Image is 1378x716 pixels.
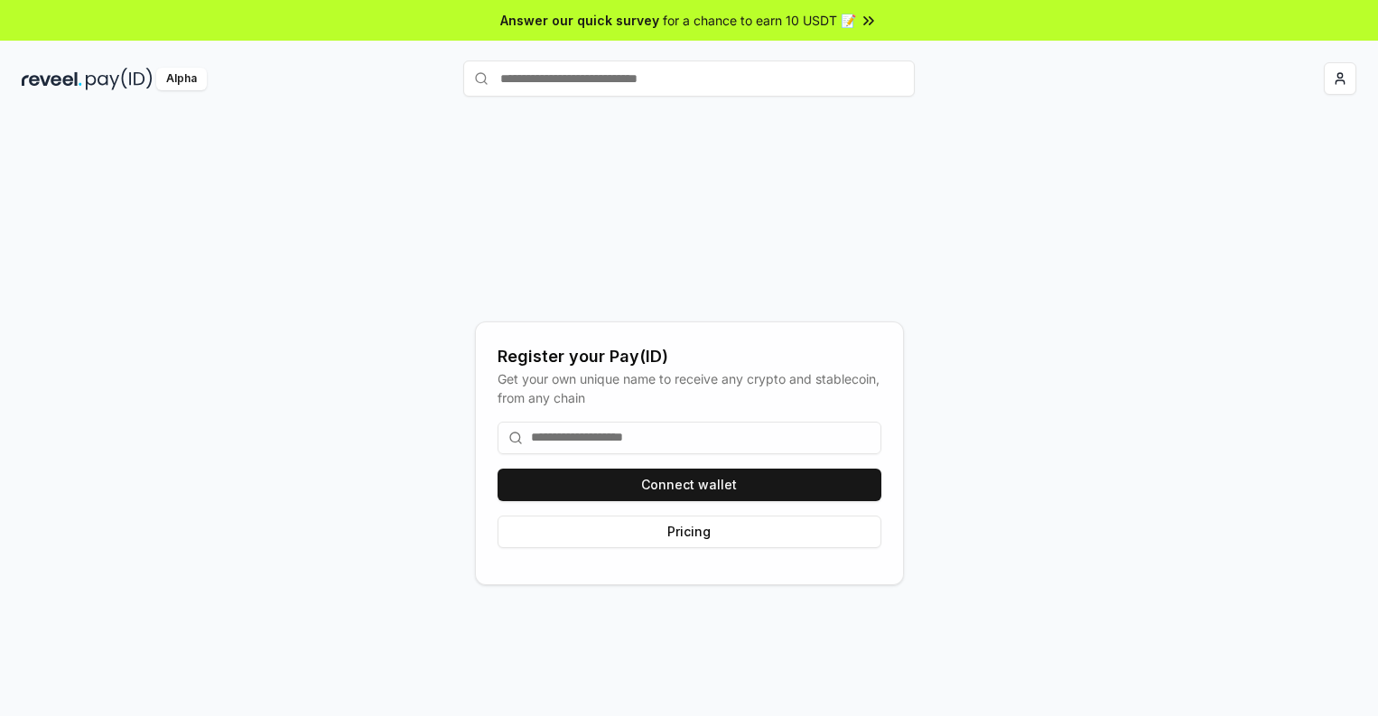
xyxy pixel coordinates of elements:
button: Pricing [498,516,881,548]
span: for a chance to earn 10 USDT 📝 [663,11,856,30]
button: Connect wallet [498,469,881,501]
img: pay_id [86,68,153,90]
div: Get your own unique name to receive any crypto and stablecoin, from any chain [498,369,881,407]
img: reveel_dark [22,68,82,90]
span: Answer our quick survey [500,11,659,30]
div: Register your Pay(ID) [498,344,881,369]
div: Alpha [156,68,207,90]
